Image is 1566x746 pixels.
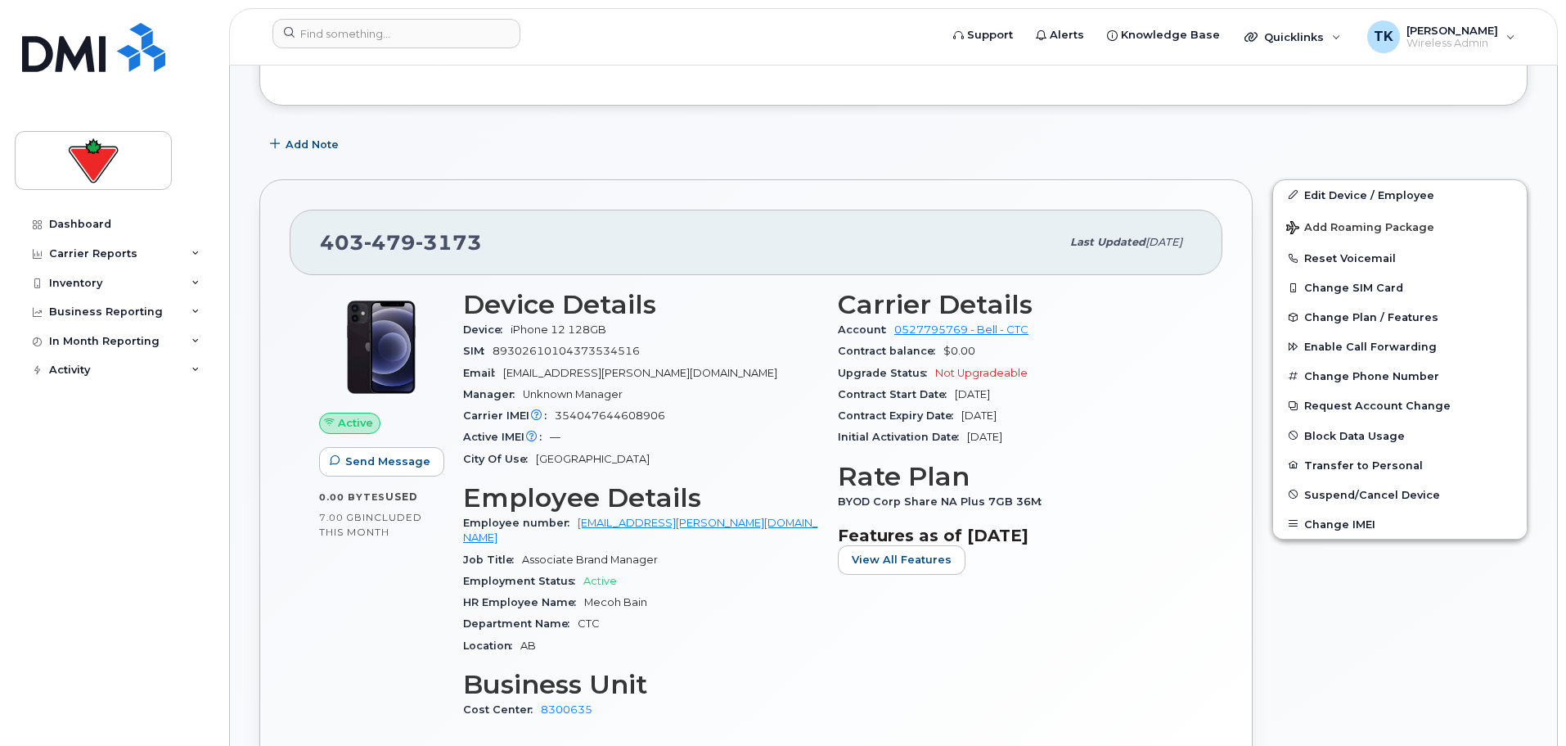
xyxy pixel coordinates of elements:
[1070,236,1145,248] span: Last updated
[1273,302,1527,332] button: Change Plan / Features
[463,367,503,379] span: Email
[463,617,578,630] span: Department Name
[1273,332,1527,361] button: Enable Call Forwarding
[463,431,550,443] span: Active IMEI
[1374,27,1393,47] span: TK
[1024,19,1096,52] a: Alerts
[319,511,422,538] span: included this month
[1096,19,1231,52] a: Knowledge Base
[942,19,1024,52] a: Support
[838,323,894,336] span: Account
[838,431,967,443] span: Initial Activation Date
[1406,37,1498,50] span: Wireless Admin
[961,409,997,422] span: [DATE]
[338,415,373,431] span: Active
[1286,221,1434,237] span: Add Roaming Package
[385,491,418,503] span: used
[463,323,511,336] span: Device
[286,137,339,152] span: Add Note
[1273,421,1527,450] button: Block Data Usage
[1273,361,1527,391] button: Change Phone Number
[463,703,541,716] span: Cost Center
[935,367,1028,379] span: Not Upgradeable
[894,323,1028,336] a: 0527795769 - Bell - CTC
[522,554,658,566] span: Associate Brand Manager
[463,670,818,699] h3: Business Unit
[1273,480,1527,509] button: Suspend/Cancel Device
[838,345,943,357] span: Contract balance
[838,526,1193,545] h3: Features as of [DATE]
[1304,488,1440,500] span: Suspend/Cancel Device
[463,554,522,566] span: Job Title
[1406,24,1498,37] span: [PERSON_NAME]
[838,290,1193,319] h3: Carrier Details
[345,454,430,469] span: Send Message
[584,596,647,608] span: Mecoh Bain
[838,462,1193,491] h3: Rate Plan
[583,575,617,587] span: Active
[838,495,1050,508] span: BYOD Corp Share NA Plus 7GB 36M
[967,431,1002,443] span: [DATE]
[1273,450,1527,480] button: Transfer to Personal
[852,552,952,567] span: View All Features
[319,447,444,477] button: Send Message
[1273,509,1527,539] button: Change IMEI
[523,388,623,400] span: Unknown Manager
[511,323,606,336] span: iPhone 12 128GB
[967,27,1013,43] span: Support
[416,230,482,255] span: 3173
[1145,236,1182,248] span: [DATE]
[1304,341,1437,353] span: Enable Call Forwarding
[1233,20,1352,53] div: Quicklinks
[536,453,650,465] span: [GEOGRAPHIC_DATA]
[555,409,665,422] span: 354047644608906
[364,230,416,255] span: 479
[463,517,817,544] a: [EMAIL_ADDRESS][PERSON_NAME][DOMAIN_NAME]
[1273,210,1527,243] button: Add Roaming Package
[463,453,536,465] span: City Of Use
[838,388,955,400] span: Contract Start Date
[943,345,975,357] span: $0.00
[463,640,520,652] span: Location
[1273,180,1527,210] a: Edit Device / Employee
[1121,27,1220,43] span: Knowledge Base
[1273,391,1527,420] button: Request Account Change
[463,596,584,608] span: HR Employee Name
[955,388,990,400] span: [DATE]
[503,367,777,379] span: [EMAIL_ADDRESS][PERSON_NAME][DOMAIN_NAME]
[272,19,520,48] input: Find something...
[463,409,555,422] span: Carrier IMEI
[550,431,560,443] span: —
[520,640,536,652] span: AB
[1304,311,1438,323] span: Change Plan / Features
[463,575,583,587] span: Employment Status
[578,617,600,630] span: CTC
[1050,27,1084,43] span: Alerts
[259,130,353,160] button: Add Note
[1264,30,1324,43] span: Quicklinks
[463,388,523,400] span: Manager
[320,230,482,255] span: 403
[838,545,965,575] button: View All Features
[1273,273,1527,302] button: Change SIM Card
[319,512,362,523] span: 7.00 GB
[319,491,385,503] span: 0.00 Bytes
[838,409,961,422] span: Contract Expiry Date
[1273,243,1527,273] button: Reset Voicemail
[541,703,592,716] a: 8300635
[463,290,818,319] h3: Device Details
[463,517,578,529] span: Employee number
[332,298,430,396] img: iPhone_12.jpg
[463,345,493,357] span: SIM
[838,367,935,379] span: Upgrade Status
[493,345,640,357] span: 89302610104373534516
[463,483,818,513] h3: Employee Details
[1356,20,1527,53] div: Tatiana Kostenyuk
